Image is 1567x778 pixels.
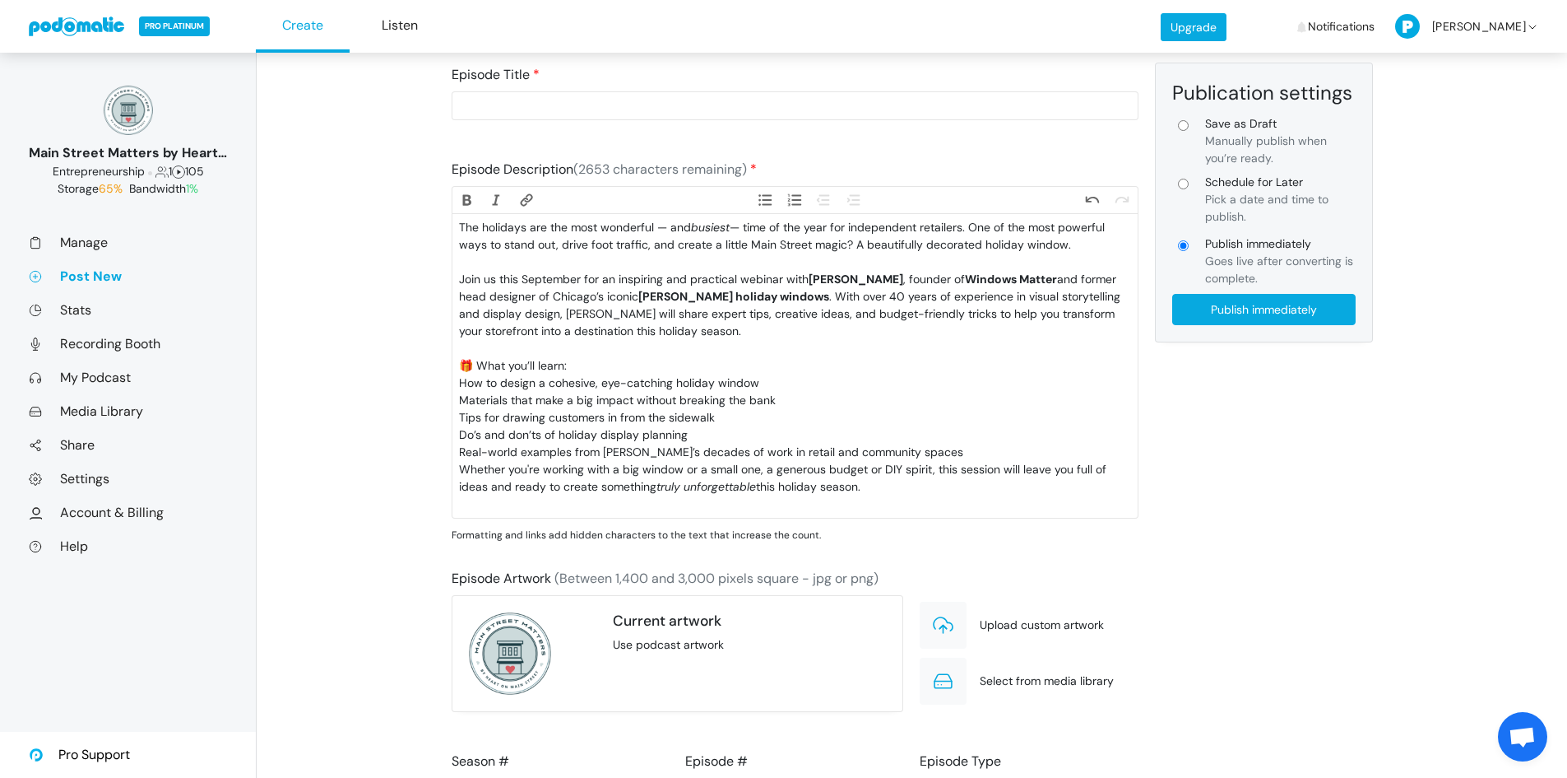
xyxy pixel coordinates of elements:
[186,181,198,196] span: 1%
[29,234,227,251] a: Manage
[452,528,1138,543] p: Formatting and links add hidden characters to the text that increase the count.
[920,658,1138,705] div: Select from media library
[1161,13,1226,41] a: Upgrade
[573,161,747,178] span: (2653 characters remaining)
[104,86,153,135] img: 150x150_17130234.png
[809,191,839,209] button: Decrease Level
[29,143,227,163] div: Main Street Matters by Heart on [GEOGRAPHIC_DATA]
[1172,294,1356,325] input: Publish immediately
[139,16,210,36] span: PRO PLATINUM
[685,752,748,771] label: Episode #
[840,191,869,209] button: Increase Level
[749,191,779,209] button: Bullets
[613,613,886,630] h5: Current artwork
[613,637,724,652] span: Use podcast artwork
[452,570,551,587] span: Episode Artwork
[638,289,829,304] strong: [PERSON_NAME] holiday windows
[459,271,1130,340] div: Join us this September for an inspiring and practical webinar with , founder of and former head d...
[459,426,1130,444] div: Do’s and don’ts of holiday display planning
[452,160,757,179] label: Episode Description
[1107,191,1137,209] button: Redo
[58,181,126,196] span: Storage
[459,392,1130,409] div: Materials that make a big impact without breaking the bank
[29,436,227,454] a: Share
[459,461,1130,513] div: Whether you're working with a big window or a small one, a generous budget or DIY spirit, this se...
[980,673,1114,690] span: Select from media library
[99,181,123,196] span: 65%
[29,538,227,555] a: Help
[459,375,1130,392] div: How to design a cohesive, eye-catching holiday window
[1205,254,1353,286] span: Goes live after converting is complete.
[980,617,1104,634] span: Upload custom artwork
[29,163,227,180] div: 1 105
[1205,235,1356,253] span: Publish immediately
[469,613,551,695] img: 300x300_17130234.png
[29,335,227,352] a: Recording Booth
[512,191,541,209] button: Link
[29,504,227,521] a: Account & Billing
[452,191,482,209] button: Bold
[1172,80,1356,105] div: Publication settings
[1205,174,1356,191] span: Schedule for Later
[809,272,903,287] strong: [PERSON_NAME]
[29,301,227,319] a: Stats
[459,357,1130,375] div: 🎁 What you’ll learn:
[256,1,350,53] a: Create
[965,272,1057,287] strong: Windows Matter
[920,602,1138,649] div: Upload custom artwork
[29,268,227,285] a: Post New
[29,403,227,420] a: Media Library
[1432,2,1526,51] span: [PERSON_NAME]
[155,164,169,179] span: Followers
[691,220,730,235] em: busiest
[1308,2,1375,51] span: Notifications
[780,191,809,209] button: Numbers
[1205,192,1328,224] span: Pick a date and time to publish.
[459,219,1130,271] div: The holidays are the most wonderful — and — time of the year for independent retailers. One of th...
[29,369,227,386] a: My Podcast
[53,164,145,179] span: Business: Entrepreneurship
[1078,191,1107,209] button: Undo
[656,479,756,494] em: truly unforgettable
[29,732,130,778] a: Pro Support
[1395,14,1420,39] img: P-50-ab8a3cff1f42e3edaa744736fdbd136011fc75d0d07c0e6946c3d5a70d29199b.png
[452,65,540,85] label: Episode Title
[554,570,879,587] span: (Between 1,400 and 3,000 pixels square - jpg or png)
[482,191,512,209] button: Italic
[172,164,185,179] span: Episodes
[1395,2,1539,51] a: [PERSON_NAME]
[29,470,227,487] a: Settings
[459,444,1130,461] div: Real-world examples from [PERSON_NAME]’s decades of work in retail and community spaces
[459,409,1130,426] div: Tips for drawing customers in from the sidewalk
[353,1,447,53] a: Listen
[1205,133,1327,165] span: Manually publish when you’re ready.
[920,752,1001,771] label: Episode Type
[1205,115,1356,133] span: Save as Draft
[452,752,509,771] label: Season #
[129,181,198,196] span: Bandwidth
[1498,712,1547,762] div: Open chat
